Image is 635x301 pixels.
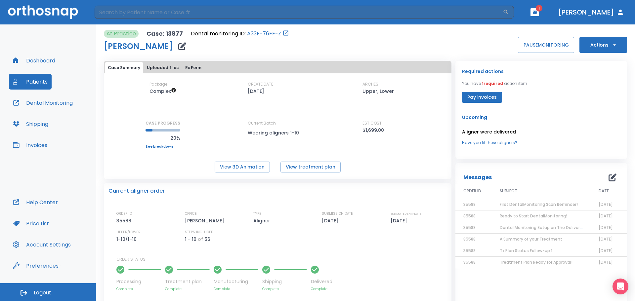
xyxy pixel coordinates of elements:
button: Actions [579,37,627,53]
span: [DATE] [599,236,613,242]
span: Ready to Start DentalMonitoring! [500,213,567,219]
button: Dental Monitoring [9,95,77,111]
p: STEPS INCLUDED [185,229,213,235]
span: ORDER ID [463,188,481,194]
button: View treatment plan [280,162,341,172]
p: [DATE] [391,217,409,225]
div: tabs [105,62,450,73]
h1: [PERSON_NAME] [104,42,173,50]
p: Complete [311,286,332,291]
span: 35588 [463,225,476,230]
div: Open Intercom Messenger [613,279,628,294]
p: Messages [463,173,492,181]
p: Current aligner order [108,187,165,195]
a: Have you fit these aligners? [462,140,620,146]
p: 20% [146,134,180,142]
p: Manufacturing [214,278,258,285]
button: [PERSON_NAME] [556,6,627,18]
button: Preferences [9,258,63,274]
div: Open patient in dental monitoring portal [191,30,289,38]
p: ORDER ID [116,211,132,217]
button: Case Summary [105,62,143,73]
a: See breakdown [146,145,180,149]
div: Tooltip anchor [57,263,63,269]
span: Dental Monitoring Setup on The Delivery Day [500,225,591,230]
p: [DATE] [322,217,341,225]
p: Required actions [462,67,504,75]
p: Complete [165,286,210,291]
span: [DATE] [599,248,613,253]
p: Aligner were delivered [462,128,620,136]
p: Complete [262,286,307,291]
span: 35588 [463,248,476,253]
button: View 3D Animation [215,162,270,172]
span: 35588 [463,259,476,265]
span: 1 [536,5,542,12]
p: 35588 [116,217,134,225]
span: [DATE] [599,259,613,265]
span: Up to 50 Steps (100 aligners) [149,88,176,94]
p: $1,699.00 [362,126,384,134]
button: Invoices [9,137,51,153]
span: [DATE] [599,202,613,207]
p: CASE PROGRESS [146,120,180,126]
p: EST COST [362,120,382,126]
p: 1-10/1-10 [116,235,139,243]
span: 35588 [463,236,476,242]
p: Aligner [253,217,273,225]
span: Treatment Plan Ready for Approval! [500,259,572,265]
span: 1 required [482,81,503,86]
button: Dashboard [9,53,59,68]
p: Delivered [311,278,332,285]
p: Shipping [262,278,307,285]
span: 35588 [463,202,476,207]
a: A33F-76FF-Z [247,30,281,38]
p: UPPER/LOWER [116,229,141,235]
p: 1 - 10 [185,235,196,243]
button: Account Settings [9,237,75,252]
p: 56 [204,235,210,243]
p: Upcoming [462,113,620,121]
p: ORDER STATUS [116,256,447,262]
p: Complete [116,286,161,291]
span: 35588 [463,213,476,219]
p: ARCHES [362,81,378,87]
p: Processing [116,278,161,285]
button: Shipping [9,116,52,132]
p: Dental monitoring ID: [191,30,246,38]
p: Complete [214,286,258,291]
span: [DATE] [599,213,613,219]
button: Rx Form [183,62,204,73]
span: Tx Plan Status Follow-up 1 [500,248,552,253]
button: Price List [9,215,53,231]
span: First DentalMonitoring Scan Reminder! [500,202,578,207]
span: A Summary of your Treatment [500,236,562,242]
p: [DATE] [248,87,264,95]
span: SUBJECT [500,188,517,194]
p: Case: 13877 [147,30,183,38]
p: Current Batch [248,120,307,126]
span: DATE [599,188,609,194]
p: Treatment plan [165,278,210,285]
p: You have action item [462,81,527,87]
button: Patients [9,74,52,90]
p: [PERSON_NAME] [185,217,227,225]
button: Help Center [9,194,62,210]
p: of [198,235,203,243]
img: Orthosnap [8,5,78,19]
span: [DATE] [599,225,613,230]
p: Wearing aligners 1-10 [248,129,307,137]
p: OFFICE [185,211,197,217]
p: Upper, Lower [362,87,394,95]
p: ESTIMATED SHIP DATE [391,211,421,217]
p: CREATE DATE [248,81,273,87]
p: SUBMISSION DATE [322,211,353,217]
